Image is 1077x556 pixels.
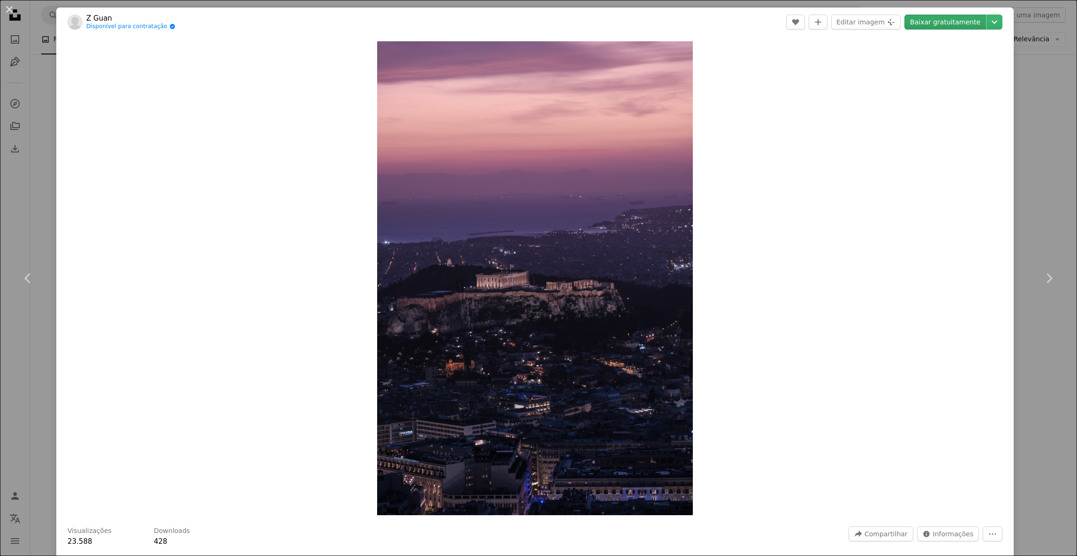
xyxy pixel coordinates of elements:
[831,15,901,30] button: Editar imagem
[68,526,112,536] h3: Visualizações
[86,14,175,23] a: Z Guan
[983,526,1002,541] button: Mais ações
[904,15,986,30] a: Baixar gratuitamente
[154,537,167,546] span: 428
[377,41,693,515] button: Ampliar esta imagem
[849,526,913,541] button: Compartilhar esta imagem
[933,527,973,541] span: Informações
[986,15,1002,30] button: Escolha o tamanho do download
[377,41,693,515] img: uma vista de uma cidade à noite de uma colina
[86,23,175,30] a: Disponível para contratação
[1021,233,1077,323] a: Próximo
[786,15,805,30] button: Curtir
[809,15,827,30] button: Adicionar à coleção
[865,527,908,541] span: Compartilhar
[68,15,83,30] img: Ir para o perfil de Z Guan
[917,526,979,541] button: Estatísticas desta imagem
[68,537,92,546] span: 23.588
[154,526,190,536] h3: Downloads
